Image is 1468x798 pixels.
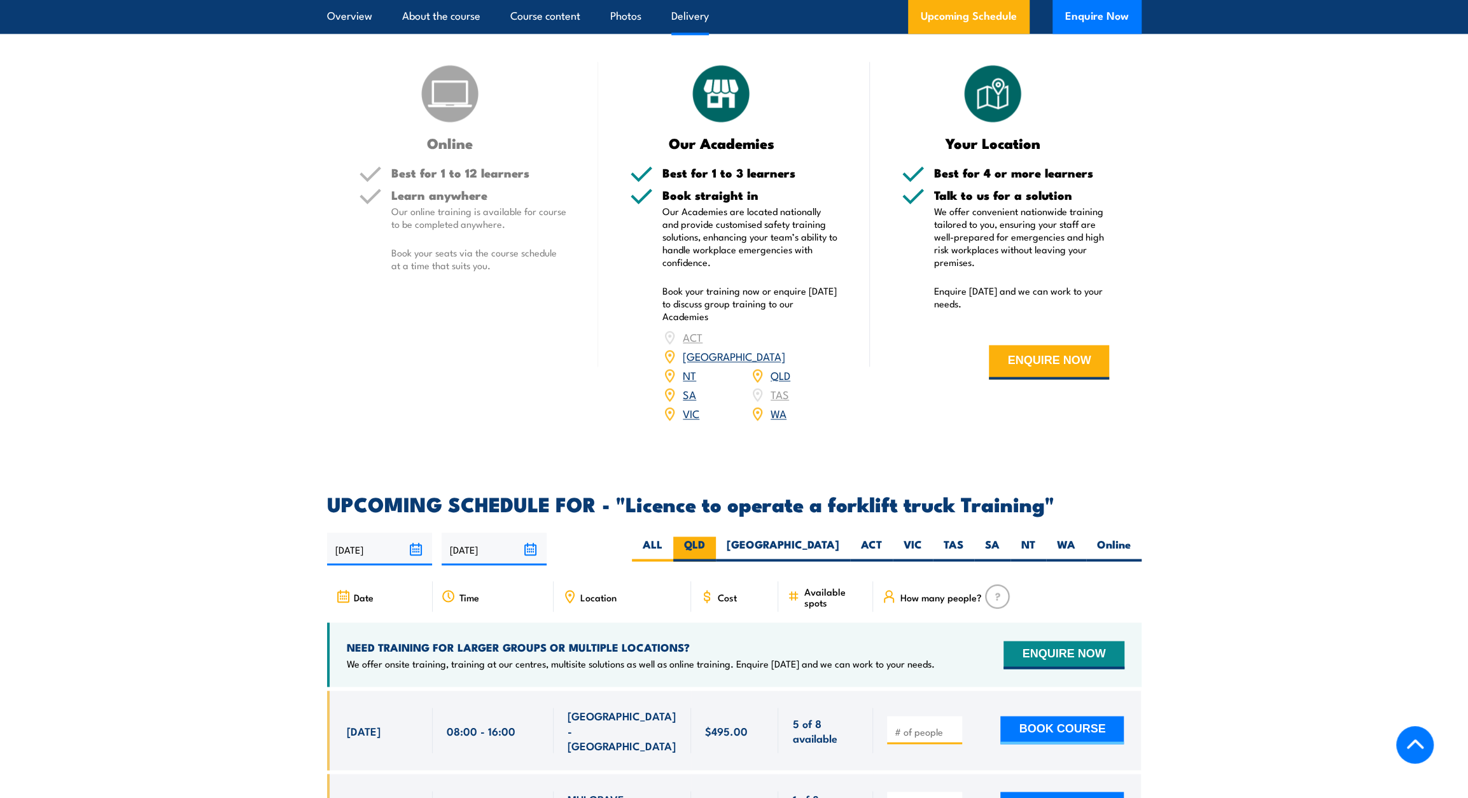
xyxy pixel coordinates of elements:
[933,536,974,561] label: TAS
[804,585,864,607] span: Available spots
[391,189,567,201] h5: Learn anywhere
[934,189,1110,201] h5: Talk to us for a solution
[442,533,547,565] input: To date
[792,715,859,745] span: 5 of 8 available
[716,536,850,561] label: [GEOGRAPHIC_DATA]
[662,189,838,201] h5: Book straight in
[568,708,677,752] span: [GEOGRAPHIC_DATA] - [GEOGRAPHIC_DATA]
[347,640,935,654] h4: NEED TRAINING FOR LARGER GROUPS OR MULTIPLE LOCATIONS?
[447,723,515,738] span: 08:00 - 16:00
[850,536,893,561] label: ACT
[391,205,567,230] p: Our online training is available for course to be completed anywhere.
[580,591,617,602] span: Location
[1086,536,1142,561] label: Online
[391,246,567,272] p: Book your seats via the course schedule at a time that suits you.
[1010,536,1046,561] label: NT
[459,591,479,602] span: Time
[683,348,785,363] a: [GEOGRAPHIC_DATA]
[347,657,935,669] p: We offer onsite training, training at our centres, multisite solutions as well as online training...
[1046,536,1086,561] label: WA
[974,536,1010,561] label: SA
[683,386,696,402] a: SA
[771,367,790,382] a: QLD
[347,723,381,738] span: [DATE]
[630,136,813,150] h3: Our Academies
[359,136,542,150] h3: Online
[894,725,958,738] input: # of people
[683,405,699,421] a: VIC
[662,167,838,179] h5: Best for 1 to 3 learners
[718,591,737,602] span: Cost
[662,205,838,269] p: Our Academies are located nationally and provide customised safety training solutions, enhancing ...
[673,536,716,561] label: QLD
[354,591,374,602] span: Date
[1003,641,1124,669] button: ENQUIRE NOW
[1000,716,1124,744] button: BOOK COURSE
[632,536,673,561] label: ALL
[683,367,696,382] a: NT
[893,536,933,561] label: VIC
[327,494,1142,512] h2: UPCOMING SCHEDULE FOR - "Licence to operate a forklift truck Training"
[902,136,1084,150] h3: Your Location
[934,284,1110,310] p: Enquire [DATE] and we can work to your needs.
[391,167,567,179] h5: Best for 1 to 12 learners
[934,167,1110,179] h5: Best for 4 or more learners
[900,591,981,602] span: How many people?
[771,405,786,421] a: WA
[934,205,1110,269] p: We offer convenient nationwide training tailored to you, ensuring your staff are well-prepared fo...
[705,723,748,738] span: $495.00
[662,284,838,323] p: Book your training now or enquire [DATE] to discuss group training to our Academies
[989,345,1109,379] button: ENQUIRE NOW
[327,533,432,565] input: From date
